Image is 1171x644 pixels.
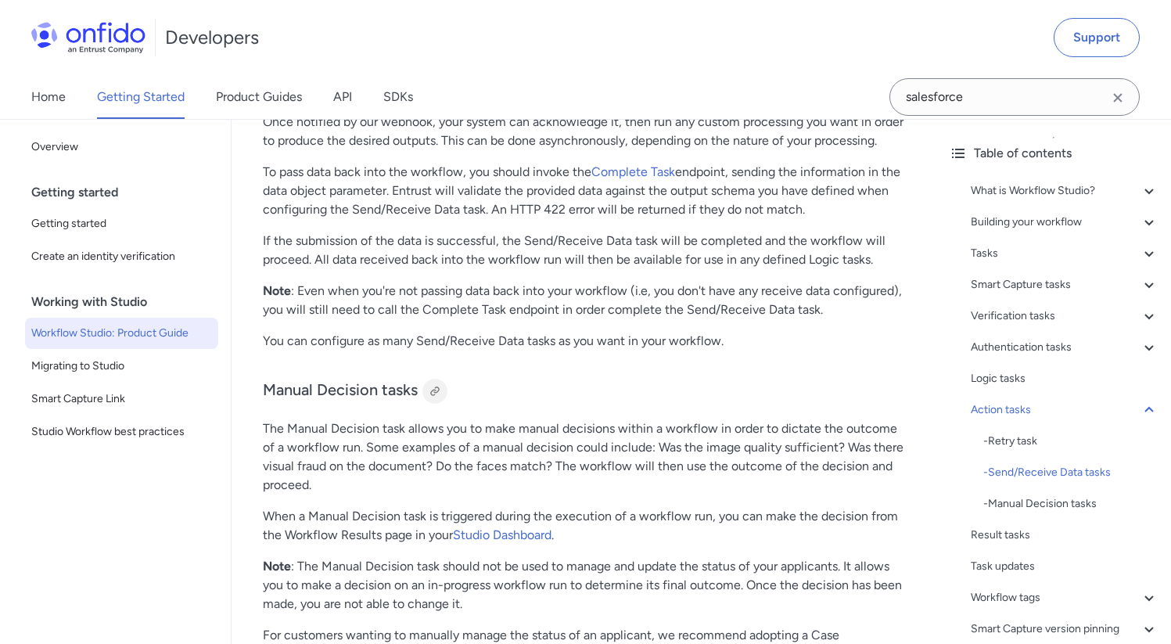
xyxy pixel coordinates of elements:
[1108,88,1127,107] svg: Clear search field button
[453,527,551,542] a: Studio Dashboard
[983,495,1158,513] div: - Manual Decision tasks
[971,307,1158,326] a: Verification tasks
[971,526,1158,545] a: Result tasks
[971,401,1158,419] a: Action tasks
[31,138,212,157] span: Overview
[971,182,1158,200] a: What is Workflow Studio?
[263,507,905,545] p: When a Manual Decision task is triggered during the execution of a workflow run, you can make the...
[97,75,185,119] a: Getting Started
[31,22,145,53] img: Onfido Logo
[983,432,1158,451] a: -Retry task
[983,432,1158,451] div: - Retry task
[971,369,1158,388] a: Logic tasks
[31,324,212,343] span: Workflow Studio: Product Guide
[1054,18,1140,57] a: Support
[25,241,218,272] a: Create an identity verification
[263,557,905,613] p: : The Manual Decision task should not be used to manage and update the status of your applicants....
[591,164,675,179] a: Complete Task
[383,75,413,119] a: SDKs
[949,144,1158,163] div: Table of contents
[31,214,212,233] span: Getting started
[25,131,218,163] a: Overview
[25,416,218,448] a: Studio Workflow best practices
[971,338,1158,357] a: Authentication tasks
[971,557,1158,576] a: Task updates
[216,75,302,119] a: Product Guides
[165,25,259,50] h1: Developers
[263,113,905,150] p: Once notified by our webhook, your system can acknowledge it, then run any custom processing you ...
[333,75,352,119] a: API
[31,177,225,208] div: Getting started
[263,332,905,351] p: You can configure as many Send/Receive Data tasks as you want in your workflow.
[263,283,291,298] strong: Note
[263,419,905,495] p: The Manual Decision task allows you to make manual decisions within a workflow in order to dictat...
[263,559,291,574] strong: Note
[983,463,1158,482] div: - Send/Receive Data tasks
[983,463,1158,482] a: -Send/Receive Data tasks
[983,495,1158,513] a: -Manual Decision tasks
[263,163,905,219] p: To pass data back into the workflow, you should invoke the endpoint, sending the information in t...
[263,379,905,404] h3: Manual Decision tasks
[25,318,218,349] a: Workflow Studio: Product Guide
[25,351,218,382] a: Migrating to Studio
[31,286,225,318] div: Working with Studio
[25,208,218,239] a: Getting started
[263,232,905,269] p: If the submission of the data is successful, the Send/Receive Data task will be completed and the...
[31,75,66,119] a: Home
[971,275,1158,294] a: Smart Capture tasks
[971,620,1158,639] a: Smart Capture version pinning
[971,588,1158,607] a: Workflow tags
[25,383,218,415] a: Smart Capture Link
[971,213,1158,232] a: Building your workflow
[31,423,212,441] span: Studio Workflow best practices
[31,357,212,376] span: Migrating to Studio
[31,247,212,266] span: Create an identity verification
[31,390,212,408] span: Smart Capture Link
[889,78,1140,116] input: Onfido search input field
[263,282,905,319] p: : Even when you're not passing data back into your workflow (i.e, you don't have any receive data...
[971,244,1158,263] a: Tasks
